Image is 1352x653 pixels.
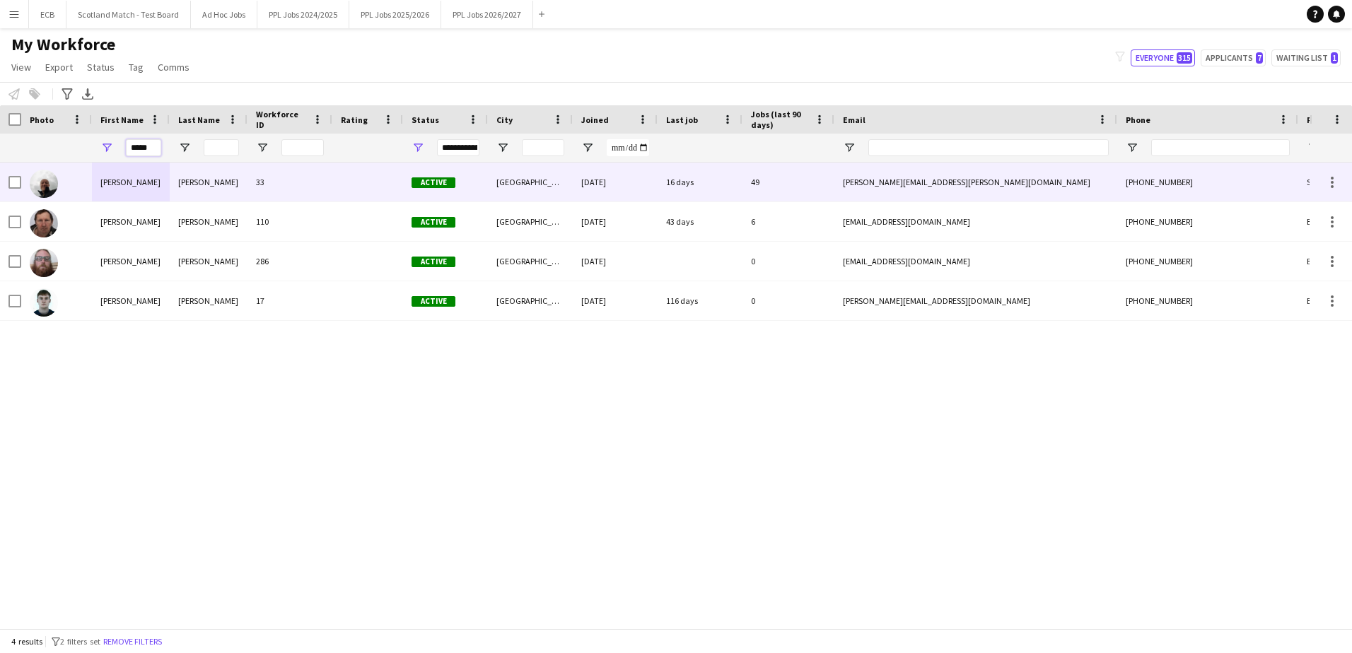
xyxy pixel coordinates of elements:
[204,139,239,156] input: Last Name Filter Input
[66,1,191,28] button: Scotland Match - Test Board
[742,202,834,241] div: 6
[87,61,115,73] span: Status
[1117,202,1298,241] div: [PHONE_NUMBER]
[247,163,332,201] div: 33
[257,1,349,28] button: PPL Jobs 2024/2025
[843,114,866,125] span: Email
[658,202,742,241] div: 43 days
[1256,52,1263,64] span: 7
[178,114,220,125] span: Last Name
[1307,141,1319,154] button: Open Filter Menu
[247,242,332,281] div: 286
[522,139,564,156] input: City Filter Input
[170,242,247,281] div: [PERSON_NAME]
[834,202,1117,241] div: [EMAIL_ADDRESS][DOMAIN_NAME]
[581,114,609,125] span: Joined
[868,139,1109,156] input: Email Filter Input
[11,61,31,73] span: View
[658,163,742,201] div: 16 days
[158,61,190,73] span: Comms
[488,202,573,241] div: [GEOGRAPHIC_DATA]
[412,257,455,267] span: Active
[129,61,144,73] span: Tag
[123,58,149,76] a: Tag
[412,177,455,188] span: Active
[256,141,269,154] button: Open Filter Menu
[60,636,100,647] span: 2 filters set
[11,34,115,55] span: My Workforce
[412,114,439,125] span: Status
[178,141,191,154] button: Open Filter Menu
[742,242,834,281] div: 0
[573,242,658,281] div: [DATE]
[742,163,834,201] div: 49
[573,163,658,201] div: [DATE]
[170,202,247,241] div: [PERSON_NAME]
[488,163,573,201] div: [GEOGRAPHIC_DATA]
[1131,49,1195,66] button: Everyone315
[349,1,441,28] button: PPL Jobs 2025/2026
[496,114,513,125] span: City
[281,139,324,156] input: Workforce ID Filter Input
[1271,49,1341,66] button: Waiting list1
[92,163,170,201] div: [PERSON_NAME]
[45,61,73,73] span: Export
[843,141,856,154] button: Open Filter Menu
[1126,114,1150,125] span: Phone
[1117,281,1298,320] div: [PHONE_NUMBER]
[412,296,455,307] span: Active
[247,281,332,320] div: 17
[496,141,509,154] button: Open Filter Menu
[191,1,257,28] button: Ad Hoc Jobs
[742,281,834,320] div: 0
[1307,114,1335,125] span: Profile
[834,163,1117,201] div: [PERSON_NAME][EMAIL_ADDRESS][PERSON_NAME][DOMAIN_NAME]
[751,109,809,130] span: Jobs (last 90 days)
[152,58,195,76] a: Comms
[1117,163,1298,201] div: [PHONE_NUMBER]
[81,58,120,76] a: Status
[834,281,1117,320] div: [PERSON_NAME][EMAIL_ADDRESS][DOMAIN_NAME]
[573,202,658,241] div: [DATE]
[581,141,594,154] button: Open Filter Menu
[658,281,742,320] div: 116 days
[100,141,113,154] button: Open Filter Menu
[92,281,170,320] div: [PERSON_NAME]
[441,1,533,28] button: PPL Jobs 2026/2027
[247,202,332,241] div: 110
[29,1,66,28] button: ECB
[170,163,247,201] div: [PERSON_NAME]
[1117,242,1298,281] div: [PHONE_NUMBER]
[1177,52,1192,64] span: 315
[488,242,573,281] div: [GEOGRAPHIC_DATA]
[30,114,54,125] span: Photo
[256,109,307,130] span: Workforce ID
[1201,49,1266,66] button: Applicants7
[100,634,165,649] button: Remove filters
[126,139,161,156] input: First Name Filter Input
[79,86,96,102] app-action-btn: Export XLSX
[100,114,144,125] span: First Name
[92,202,170,241] div: [PERSON_NAME]
[30,249,58,277] img: Steven Beasley
[666,114,698,125] span: Last job
[30,170,58,198] img: Steve Fulcher
[341,114,368,125] span: Rating
[59,86,76,102] app-action-btn: Advanced filters
[412,217,455,228] span: Active
[834,242,1117,281] div: [EMAIL_ADDRESS][DOMAIN_NAME]
[6,58,37,76] a: View
[30,209,58,237] img: Steven Allen
[1126,141,1138,154] button: Open Filter Menu
[607,139,649,156] input: Joined Filter Input
[40,58,78,76] a: Export
[573,281,658,320] div: [DATE]
[170,281,247,320] div: [PERSON_NAME]
[1331,52,1338,64] span: 1
[30,288,58,317] img: Steven Carswell
[412,141,424,154] button: Open Filter Menu
[92,242,170,281] div: [PERSON_NAME]
[1151,139,1290,156] input: Phone Filter Input
[488,281,573,320] div: [GEOGRAPHIC_DATA]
